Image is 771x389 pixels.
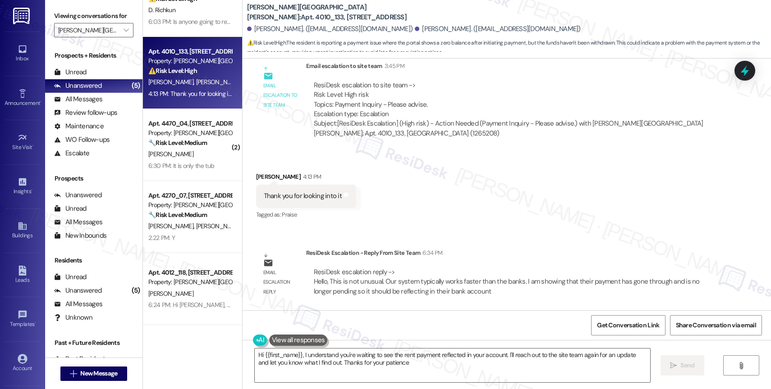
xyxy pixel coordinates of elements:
[415,24,581,34] div: [PERSON_NAME]. ([EMAIL_ADDRESS][DOMAIN_NAME])
[247,39,286,46] strong: ⚠️ Risk Level: High
[314,119,711,138] div: Subject: [ResiDesk Escalation] (High risk) - Action Needed (Payment Inquiry - Please advise.) wit...
[661,355,704,375] button: Send
[54,135,110,145] div: WO Follow-ups
[148,277,232,287] div: Property: [PERSON_NAME][GEOGRAPHIC_DATA][PERSON_NAME]
[54,313,92,322] div: Unknown
[124,27,128,34] i: 
[314,267,700,296] div: ResiDesk escalation reply -> Hello, This is not unusual. Our system typically works faster than t...
[148,119,232,128] div: Apt. 4470_04, [STREET_ADDRESS]
[148,78,196,86] span: [PERSON_NAME]
[676,321,756,330] span: Share Conversation via email
[5,41,41,66] a: Inbox
[5,130,41,154] a: Site Visit •
[54,299,102,309] div: All Messages
[306,248,718,261] div: ResiDesk Escalation - Reply From Site Team
[129,79,142,93] div: (5)
[256,208,356,221] div: Tagged as:
[255,348,650,382] textarea: Hi {{first_name}}, I understand you're waiting to see the rent payment reflected in your account....
[306,61,718,74] div: Email escalation to site team
[54,108,117,118] div: Review follow-ups
[5,218,41,243] a: Buildings
[54,272,87,282] div: Unread
[148,289,193,298] span: [PERSON_NAME]
[148,222,196,230] span: [PERSON_NAME]
[45,256,142,265] div: Residents
[54,81,102,90] div: Unanswered
[54,68,87,77] div: Unread
[5,307,41,331] a: Templates •
[45,338,142,348] div: Past + Future Residents
[247,38,771,58] span: : The resident is reporting a payment issue where the portal shows a zero balance after initiatin...
[680,361,694,370] span: Send
[54,204,87,213] div: Unread
[301,172,321,181] div: 4:13 PM
[40,99,41,105] span: •
[5,351,41,375] a: Account
[148,47,232,56] div: Apt. 4010_133, [STREET_ADDRESS]
[247,24,413,34] div: [PERSON_NAME]. ([EMAIL_ADDRESS][DOMAIN_NAME])
[148,268,232,277] div: Apt. 4012_118, [STREET_ADDRESS]
[196,222,241,230] span: [PERSON_NAME]
[148,150,193,158] span: [PERSON_NAME]
[54,95,102,104] div: All Messages
[282,211,297,218] span: Praise
[129,284,142,298] div: (5)
[80,369,117,378] span: New Message
[148,191,232,200] div: Apt. 4270_07, [STREET_ADDRESS]
[420,248,442,258] div: 6:34 PM
[738,362,744,369] i: 
[382,61,404,71] div: 3:45 PM
[32,143,34,149] span: •
[148,56,232,66] div: Property: [PERSON_NAME][GEOGRAPHIC_DATA][PERSON_NAME]
[54,231,106,240] div: New Inbounds
[54,286,102,295] div: Unanswered
[54,217,102,227] div: All Messages
[148,128,232,138] div: Property: [PERSON_NAME][GEOGRAPHIC_DATA][PERSON_NAME]
[31,187,32,193] span: •
[54,9,133,23] label: Viewing conversations for
[148,211,207,219] strong: 🔧 Risk Level: Medium
[70,370,77,377] i: 
[148,200,232,210] div: Property: [PERSON_NAME][GEOGRAPHIC_DATA][PERSON_NAME]
[263,81,298,110] div: Email escalation to site team
[45,51,142,60] div: Prospects + Residents
[60,366,127,381] button: New Message
[54,354,109,364] div: Past Residents
[670,362,677,369] i: 
[35,320,36,326] span: •
[597,321,659,330] span: Get Conversation Link
[148,67,197,75] strong: ⚠️ Risk Level: High
[45,174,142,183] div: Prospects
[5,263,41,287] a: Leads
[247,3,427,22] b: [PERSON_NAME][GEOGRAPHIC_DATA][PERSON_NAME]: Apt. 4010_133, [STREET_ADDRESS]
[148,234,175,242] div: 2:22 PM: Y
[264,191,342,201] div: Thank you for looking into it
[54,190,102,200] div: Unanswered
[148,6,175,14] span: D. Richkun
[314,81,711,119] div: ResiDesk escalation to site team -> Risk Level: High risk Topics: Payment Inquiry - Please advise...
[591,315,665,335] button: Get Conversation Link
[148,162,214,170] div: 6:30 PM: It is only the tub
[148,301,541,309] div: 6:24 PM: Hi [PERSON_NAME], this is [PERSON_NAME] 4012 #118 Are you able to help me with reaching ...
[263,268,298,297] div: Email escalation reply
[5,174,41,199] a: Insights •
[58,23,119,37] input: All communities
[256,172,356,185] div: [PERSON_NAME]
[670,315,762,335] button: Share Conversation via email
[54,149,89,158] div: Escalate
[148,18,269,26] div: 6:03 PM: Is anyone going to respond to me???
[148,90,241,98] div: 4:13 PM: Thank you for looking into it
[148,139,207,147] strong: 🔧 Risk Level: Medium
[54,122,104,131] div: Maintenance
[196,78,241,86] span: [PERSON_NAME]
[13,8,32,24] img: ResiDesk Logo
